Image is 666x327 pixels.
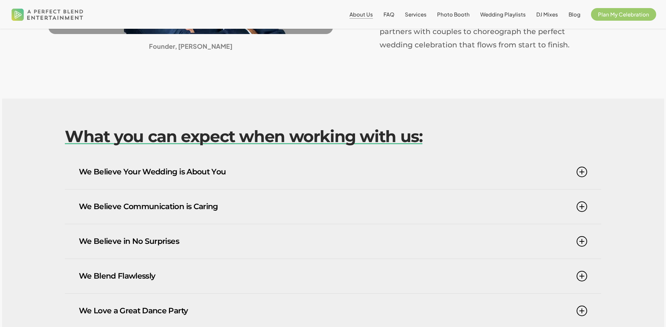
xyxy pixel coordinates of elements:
a: Services [405,12,427,17]
span: Blog [569,11,580,18]
a: We Believe Communication is Caring [79,189,587,224]
a: We Believe Your Wedding is About You [79,155,587,189]
a: We Blend Flawlessly [79,259,587,293]
span: Services [405,11,427,18]
span: Plan My Celebration [598,11,649,18]
a: We Believe in No Surprises [79,224,587,259]
strong: Founder, [PERSON_NAME] [149,42,232,50]
span: DJ Mixes [536,11,558,18]
a: About Us [349,12,373,17]
span: FAQ [383,11,394,18]
span: Photo Booth [437,11,470,18]
span: Wedding Playlists [480,11,526,18]
span: Now with a team of over 10 DJs, A Perfect Blend partners with couples to choreograph the perfect ... [380,14,570,49]
a: Wedding Playlists [480,12,526,17]
em: What you can expect when working with us: [65,126,422,146]
img: A Perfect Blend Entertainment [10,3,85,26]
a: Blog [569,12,580,17]
a: DJ Mixes [536,12,558,17]
a: FAQ [383,12,394,17]
a: Plan My Celebration [591,12,656,17]
a: Photo Booth [437,12,470,17]
span: About Us [349,11,373,18]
